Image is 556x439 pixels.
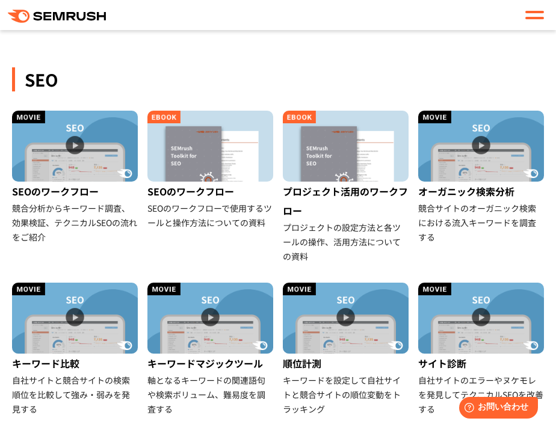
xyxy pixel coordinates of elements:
a: 順位計測 キーワードを設定して自社サイトと競合サイトの順位変動をトラッキング [283,283,409,416]
div: SEO [12,67,544,91]
a: オーガニック検索分析 競合サイトのオーガニック検索における流入キーワードを調査する [418,111,544,244]
div: SEOのワークフローで使用するツールと操作方法についての資料 [147,201,273,230]
div: 自社サイトのエラーやヌケモレを発見してテクニカルSEOを改善する [418,373,544,416]
a: SEOのワークフロー 競合分析からキーワード調査、効果検証、テクニカルSEOの流れをご紹介 [12,111,138,244]
a: キーワードマジックツール 軸となるキーワードの関連語句や検索ボリューム、難易度を調査する [147,283,273,416]
div: サイト診断 [418,354,544,373]
a: キーワード比較 自社サイトと競合サイトの検索順位を比較して強み・弱みを発見する [12,283,138,416]
div: 競合サイトのオーガニック検索における流入キーワードを調査する [418,201,544,244]
div: 軸となるキーワードの関連語句や検索ボリューム、難易度を調査する [147,373,273,416]
a: プロジェクト活用のワークフロー プロジェクトの設定方法と各ツールの操作、活用方法についての資料 [283,111,409,263]
div: キーワードを設定して自社サイトと競合サイトの順位変動をトラッキング [283,373,409,416]
div: SEOのワークフロー [12,182,138,201]
a: サイト診断 自社サイトのエラーやヌケモレを発見してテクニカルSEOを改善する [418,283,544,416]
div: オーガニック検索分析 [418,182,544,201]
div: プロジェクトの設定方法と各ツールの操作、活用方法についての資料 [283,220,409,263]
div: 順位計測 [283,354,409,373]
a: SEOのワークフロー SEOのワークフローで使用するツールと操作方法についての資料 [147,111,273,230]
div: プロジェクト活用のワークフロー [283,182,409,220]
div: 自社サイトと競合サイトの検索順位を比較して強み・弱みを発見する [12,373,138,416]
div: キーワードマジックツール [147,354,273,373]
iframe: Help widget launcher [449,392,543,426]
div: キーワード比較 [12,354,138,373]
div: 競合分析からキーワード調査、効果検証、テクニカルSEOの流れをご紹介 [12,201,138,244]
div: SEOのワークフロー [147,182,273,201]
